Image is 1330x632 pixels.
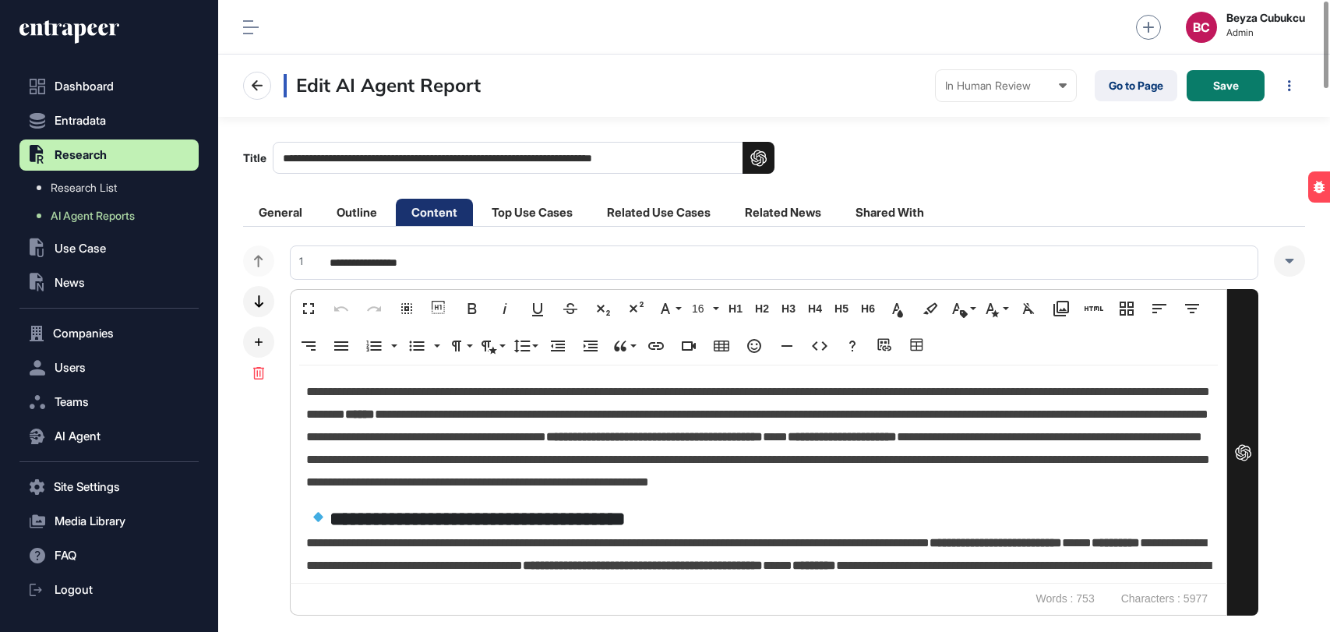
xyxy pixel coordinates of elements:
[870,330,900,362] button: Add source URL
[510,330,540,362] button: Line Height
[915,293,945,324] button: Background Color
[326,293,356,324] button: Undo (Ctrl+Z)
[739,330,769,362] button: Emoticons
[53,327,114,340] span: Companies
[609,330,638,362] button: Quote
[883,293,912,324] button: Text Color
[777,302,800,316] span: H3
[689,302,712,316] span: 16
[674,330,704,362] button: Insert Video
[55,515,125,528] span: Media Library
[19,506,199,537] button: Media Library
[55,549,76,562] span: FAQ
[243,199,318,226] li: General
[284,74,481,97] h3: Edit AI Agent Report
[830,293,853,324] button: H5
[591,199,726,226] li: Related Use Cases
[1186,12,1217,43] button: BC
[243,142,774,174] label: Title
[654,293,683,324] button: Font Family
[273,142,774,174] input: Title
[425,293,454,324] button: Show blocks
[621,293,651,324] button: Superscript
[19,267,199,298] button: News
[326,330,356,362] button: Align Justify
[478,330,507,362] button: Paragraph Style
[55,149,107,161] span: Research
[543,330,573,362] button: Decrease Indent (Ctrl+[)
[523,293,552,324] button: Underline (Ctrl+U)
[55,80,114,93] span: Dashboard
[830,302,853,316] span: H5
[856,293,880,324] button: H6
[19,471,199,503] button: Site Settings
[1046,293,1076,324] button: Media Library
[840,199,940,226] li: Shared With
[772,330,802,362] button: Insert Horizontal Line
[55,115,106,127] span: Entradata
[27,174,199,202] a: Research List
[51,210,135,222] span: AI Agent Reports
[55,242,106,255] span: Use Case
[641,330,671,362] button: Insert Link (Ctrl+K)
[686,293,721,324] button: 16
[19,105,199,136] button: Entradata
[750,302,774,316] span: H2
[777,293,800,324] button: H3
[359,293,389,324] button: Redo (Ctrl+Shift+Z)
[321,199,393,226] li: Outline
[55,277,85,289] span: News
[290,254,303,270] div: 1
[27,202,199,230] a: AI Agent Reports
[1187,70,1265,101] button: Save
[392,293,422,324] button: Select All
[1112,293,1141,324] button: Responsive Layout
[838,330,867,362] button: Help (Ctrl+/)
[1226,27,1305,38] span: Admin
[19,233,199,264] button: Use Case
[1095,70,1177,101] a: Go to Page
[1079,293,1109,324] button: Add HTML
[429,330,442,362] button: Unordered List
[724,302,747,316] span: H1
[19,71,199,102] a: Dashboard
[55,362,86,374] span: Users
[55,396,89,408] span: Teams
[19,352,199,383] button: Users
[750,293,774,324] button: H2
[19,421,199,452] button: AI Agent
[19,387,199,418] button: Teams
[945,79,1067,92] div: In Human Review
[51,182,117,194] span: Research List
[476,199,588,226] li: Top Use Cases
[1014,293,1043,324] button: Clear Formatting
[856,302,880,316] span: H6
[803,302,827,316] span: H4
[588,293,618,324] button: Subscript
[445,330,474,362] button: Paragraph Format
[1177,293,1207,324] button: Align Center
[386,330,399,362] button: Ordered List
[576,330,605,362] button: Increase Indent (Ctrl+])
[402,330,432,362] button: Unordered List
[19,574,199,606] a: Logout
[359,330,389,362] button: Ordered List
[1113,584,1215,615] span: Characters : 5977
[903,330,933,362] button: Table Builder
[19,318,199,349] button: Companies
[19,540,199,571] button: FAQ
[981,293,1011,324] button: Inline Style
[55,584,93,596] span: Logout
[803,293,827,324] button: H4
[556,293,585,324] button: Strikethrough (Ctrl+S)
[19,139,199,171] button: Research
[805,330,834,362] button: Code View
[294,330,323,362] button: Align Right
[948,293,978,324] button: Inline Class
[1028,584,1102,615] span: Words : 753
[54,481,120,493] span: Site Settings
[55,430,101,443] span: AI Agent
[707,330,736,362] button: Insert Table
[729,199,837,226] li: Related News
